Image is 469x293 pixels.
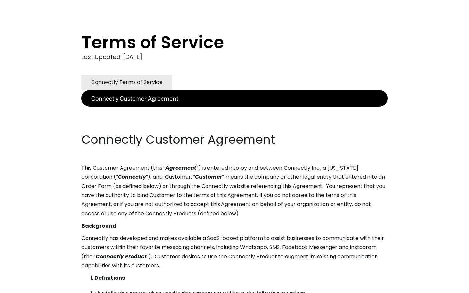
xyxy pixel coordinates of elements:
[81,222,116,230] strong: Background
[91,94,178,103] div: Connectly Customer Agreement
[96,253,147,260] em: Connectly Product
[81,132,388,148] h2: Connectly Customer Agreement
[81,119,388,128] p: ‍
[81,52,388,62] div: Last Updated: [DATE]
[118,173,146,181] em: Connectly
[81,33,362,52] h1: Terms of Service
[91,78,163,87] div: Connectly Terms of Service
[81,107,388,116] p: ‍
[165,164,196,172] em: Agreement
[7,281,39,291] aside: Language selected: English
[13,282,39,291] ul: Language list
[94,274,125,282] strong: Definitions
[81,234,388,270] p: Connectly has developed and makes available a SaaS-based platform to assist businesses to communi...
[81,163,388,218] p: This Customer Agreement (this “ ”) is entered into by and between Connectly Inc., a [US_STATE] co...
[195,173,222,181] em: Customer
